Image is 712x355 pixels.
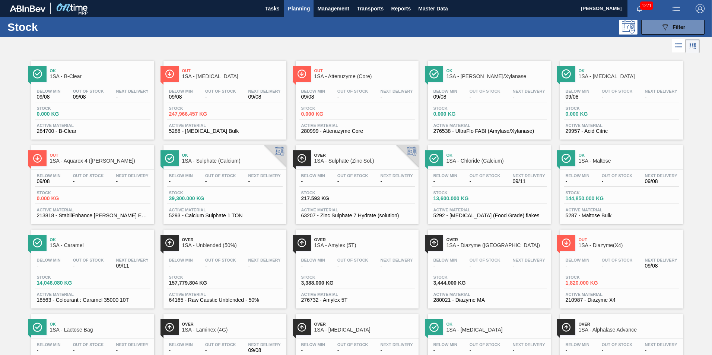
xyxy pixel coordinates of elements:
span: 09/08 [433,94,457,100]
span: Active Material [301,208,413,212]
span: Out Of Stock [337,89,368,93]
span: Out [182,68,283,73]
span: 1SA - Chloride (Calcium) [446,158,547,164]
span: - [169,348,193,353]
img: TNhmsLtSVTkK8tSr43FrP2fwEKptu5GPRR3wAAAABJRU5ErkJggg== [10,5,45,12]
span: Next Delivery [513,342,545,347]
span: Active Material [169,208,281,212]
span: 64165 - Raw Caustic Unblended - 50% [169,297,281,303]
span: Stock [169,275,221,279]
span: Out Of Stock [73,342,104,347]
span: 09/08 [37,94,61,100]
span: 144,850.000 KG [566,196,618,201]
div: Programming: no user selected [619,20,638,35]
span: Ok [446,153,547,157]
span: Below Min [301,342,325,347]
span: - [470,263,500,269]
span: Active Material [433,292,545,297]
span: Tasks [264,4,280,13]
span: Ok [50,322,150,326]
span: Over [314,322,415,326]
span: Out Of Stock [205,89,236,93]
span: - [73,348,104,353]
a: ÍconeOk1SA - Sulphate (Calcium)Below Min-Out Of Stock-Next Delivery-Stock39,300.000 KGActive Mate... [158,140,290,224]
span: 1SA - Diazyme(X4) [579,243,679,248]
img: Ícone [562,154,571,163]
span: 1SA - Alphalase Advance [579,327,679,333]
span: Below Min [169,173,193,178]
span: Below Min [566,342,589,347]
span: - [205,263,236,269]
span: Below Min [37,89,61,93]
span: - [248,179,281,184]
span: Next Delivery [645,342,677,347]
span: - [470,179,500,184]
span: 1SA - Lactic Acid [446,327,547,333]
img: Ícone [562,238,571,247]
span: Active Material [566,208,677,212]
img: Logout [696,4,705,13]
span: Below Min [566,89,589,93]
span: 1SA - Citric Acid [579,74,679,79]
span: 280021 - Diazyme MA [433,297,545,303]
span: Ok [50,68,150,73]
span: 18563 - Colourant : Caramel 35000 10T [37,297,149,303]
span: 157,779.804 KG [169,280,221,286]
span: Over [182,237,283,242]
img: Ícone [297,238,306,247]
span: 0.000 KG [37,111,89,117]
span: Over [182,322,283,326]
span: 1SA - Unblended (50%) [182,243,283,248]
span: Next Delivery [116,258,149,262]
a: ÍconeOut1SA - [MEDICAL_DATA]Below Min09/08Out Of Stock-Next Delivery09/08Stock247,966.457 KGActiv... [158,55,290,140]
span: Ok [50,237,150,242]
span: Stock [37,191,89,195]
span: Next Delivery [381,342,413,347]
span: - [381,179,413,184]
span: Stock [301,275,353,279]
span: Next Delivery [116,173,149,178]
span: 5287 - Maltose Bulk [566,213,677,218]
span: Next Delivery [116,89,149,93]
img: Ícone [562,323,571,332]
img: Ícone [297,154,306,163]
span: Below Min [301,258,325,262]
span: 09/08 [169,94,193,100]
img: Ícone [297,323,306,332]
span: Out Of Stock [73,173,104,178]
img: Ícone [165,323,174,332]
span: Below Min [37,258,61,262]
span: - [337,263,368,269]
span: - [301,348,325,353]
span: Stock [433,275,486,279]
span: Active Material [433,123,545,128]
span: 09/08 [37,179,61,184]
span: - [602,348,633,353]
span: Out Of Stock [470,173,500,178]
span: Over [579,322,679,326]
span: Out Of Stock [337,173,368,178]
span: 0.000 KG [301,111,353,117]
span: Next Delivery [248,258,281,262]
span: Out Of Stock [470,89,500,93]
img: Ícone [429,238,439,247]
span: - [37,348,61,353]
span: 1SA - Sulphate (Zinc Sol.) [314,158,415,164]
span: Below Min [433,258,457,262]
img: Ícone [297,69,306,79]
span: Out Of Stock [470,342,500,347]
span: Next Delivery [645,89,677,93]
span: - [433,348,457,353]
span: Below Min [301,173,325,178]
div: List Vision [672,39,686,53]
span: 284700 - B-Clear [37,128,149,134]
span: 09/08 [73,94,104,100]
span: 5288 - Dextrose Bulk [169,128,281,134]
span: 1SA - Amylex (5T) [314,243,415,248]
span: Below Min [37,173,61,178]
span: - [301,179,325,184]
button: Notifications [627,3,651,14]
span: Below Min [566,173,589,178]
span: Transports [357,4,384,13]
a: ÍconeOk1SA - CaramelBelow Min-Out Of Stock-Next Delivery09/11Stock14,046.080 KGActive Material185... [26,224,158,308]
